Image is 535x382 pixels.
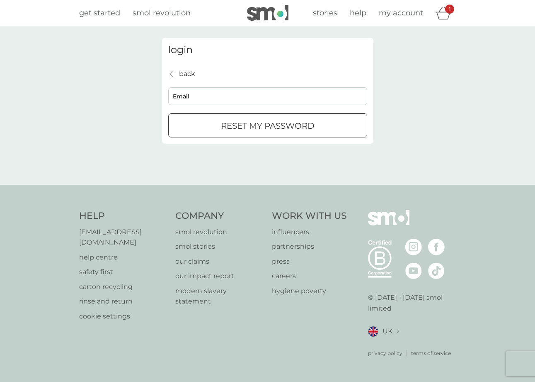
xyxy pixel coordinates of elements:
[79,282,167,292] a: carton recycling
[379,8,423,17] span: my account
[350,8,366,17] span: help
[247,5,288,21] img: smol
[79,311,167,322] a: cookie settings
[272,227,347,238] a: influencers
[313,7,337,19] a: stories
[79,296,167,307] a: rinse and return
[405,262,422,279] img: visit the smol Youtube page
[272,210,347,223] h4: Work With Us
[79,252,167,263] a: help centre
[79,267,167,277] a: safety first
[272,241,347,252] a: partnerships
[350,7,366,19] a: help
[405,239,422,255] img: visit the smol Instagram page
[379,7,423,19] a: my account
[79,8,120,17] span: get started
[168,44,367,56] h3: login
[175,271,264,282] a: our impact report
[411,349,451,357] a: terms of service
[272,286,347,296] a: hygiene poverty
[175,241,264,252] a: smol stories
[221,119,315,132] p: reset my password
[175,286,264,307] a: modern slavery statement
[436,5,456,21] div: basket
[133,8,191,17] span: smol revolution
[175,227,264,238] a: smol revolution
[382,326,392,337] span: UK
[368,292,456,313] p: © [DATE] - [DATE] smol limited
[313,8,337,17] span: stories
[79,7,120,19] a: get started
[175,256,264,267] a: our claims
[179,69,195,79] p: back
[397,329,399,334] img: select a new location
[368,349,402,357] a: privacy policy
[133,7,191,19] a: smol revolution
[175,210,264,223] h4: Company
[428,262,445,279] img: visit the smol Tiktok page
[368,326,378,337] img: UK flag
[368,210,409,238] img: smol
[79,227,167,248] a: [EMAIL_ADDRESS][DOMAIN_NAME]
[272,256,347,267] a: press
[168,113,367,137] button: reset my password
[272,271,347,282] a: careers
[428,239,445,255] img: visit the smol Facebook page
[79,210,167,223] h4: Help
